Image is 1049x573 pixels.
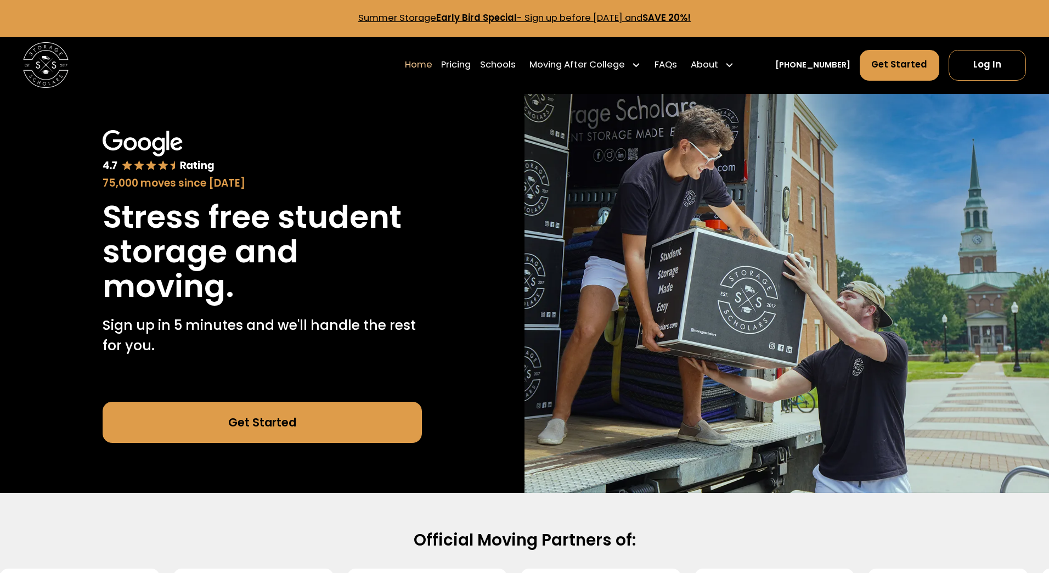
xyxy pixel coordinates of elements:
div: Moving After College [529,58,625,72]
div: 75,000 moves since [DATE] [103,176,422,191]
h1: Stress free student storage and moving. [103,200,422,304]
a: Summer StorageEarly Bird Special- Sign up before [DATE] andSAVE 20%! [358,12,691,24]
img: Storage Scholars main logo [23,42,69,88]
strong: SAVE 20%! [642,12,691,24]
img: Storage Scholars makes moving and storage easy. [524,94,1049,493]
a: Get Started [860,50,940,81]
a: Schools [480,49,516,81]
p: Sign up in 5 minutes and we'll handle the rest for you. [103,315,422,356]
a: Pricing [441,49,471,81]
h2: Official Moving Partners of: [159,530,890,550]
img: Google 4.7 star rating [103,130,215,173]
a: Get Started [103,402,422,443]
a: [PHONE_NUMBER] [775,59,850,71]
a: Log In [949,50,1027,81]
a: Home [405,49,432,81]
div: About [691,58,718,72]
strong: Early Bird Special [436,12,517,24]
a: FAQs [655,49,677,81]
